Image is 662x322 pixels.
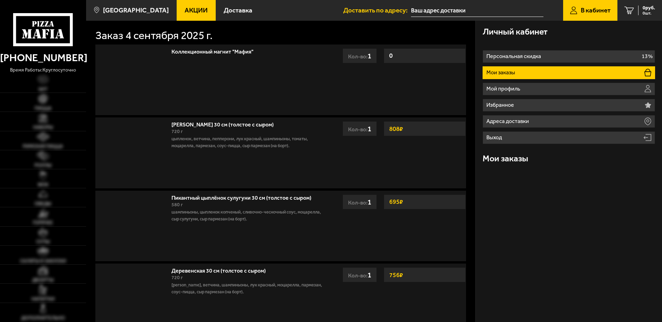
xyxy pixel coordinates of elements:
[171,135,323,149] p: цыпленок, ветчина, пепперони, лук красный, шампиньоны, томаты, моцарелла, пармезан, соус-пицца, с...
[486,135,504,140] p: Выход
[38,87,48,92] span: Хит
[103,7,169,13] span: [GEOGRAPHIC_DATA]
[171,129,183,134] span: 720 г
[643,6,655,10] span: 0 руб.
[343,195,377,209] div: Кол-во:
[581,7,610,13] span: В кабинет
[171,282,323,295] p: [PERSON_NAME], ветчина, шампиньоны, лук красный, моцарелла, пармезан, соус-пицца, сыр пармезан (н...
[343,267,377,282] div: Кол-во:
[486,119,531,124] p: Адреса доставки
[388,268,405,282] strong: 756 ₽
[171,275,183,281] span: 720 г
[36,239,50,244] span: Супы
[171,265,273,274] a: Деревенская 30 см (толстое с сыром)
[21,316,65,321] span: Дополнительно
[185,7,208,13] span: Акции
[367,124,371,133] span: 1
[411,4,543,17] span: Кировский район, муниципальный округ Морские Ворота, территория Вольный Остров, 1В
[23,144,63,149] span: Римская пицца
[35,163,52,168] span: Роллы
[486,102,516,108] p: Избранное
[483,154,528,163] h3: Мои заказы
[483,28,548,36] h3: Личный кабинет
[486,70,517,75] p: Мои заказы
[31,297,55,302] span: Напитки
[35,106,52,111] span: Пицца
[486,86,522,92] p: Мой профиль
[388,122,405,135] strong: 808 ₽
[411,4,543,17] input: Ваш адрес доставки
[171,192,318,201] a: Пикантный цыплёнок сулугуни 30 см (толстое с сыром)
[224,7,252,13] span: Доставка
[343,7,411,13] span: Доставить по адресу:
[171,209,323,222] p: шампиньоны, цыпленок копченый, сливочно-чесночный соус, моцарелла, сыр сулугуни, сыр пармезан (на...
[642,54,653,59] p: 13%
[33,220,53,225] span: Горячее
[486,54,543,59] p: Персональная скидка
[35,201,51,206] span: Обеды
[33,125,53,130] span: Наборы
[343,121,377,136] div: Кол-во:
[20,259,66,264] span: Салаты и закуски
[171,46,260,55] a: Коллекционный магнит "Мафия"
[95,30,213,41] h1: Заказ 4 сентября 2025 г.
[367,51,371,60] span: 1
[38,182,48,187] span: WOK
[343,48,377,63] div: Кол-во:
[643,11,655,15] span: 0 шт.
[171,119,281,128] a: [PERSON_NAME] 30 см (толстое с сыром)
[32,278,54,283] span: Десерты
[388,195,405,208] strong: 695 ₽
[388,49,394,62] strong: 0
[367,198,371,206] span: 1
[171,202,183,208] span: 580 г
[367,271,371,279] span: 1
